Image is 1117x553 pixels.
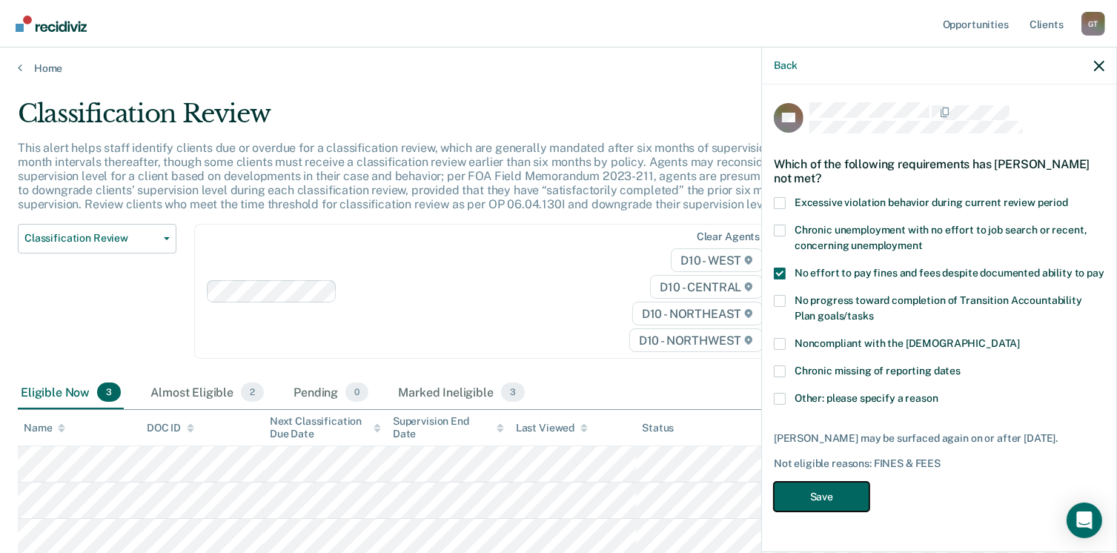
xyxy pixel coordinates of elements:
span: D10 - CENTRAL [650,275,763,299]
div: Supervision End Date [393,415,504,440]
div: Eligible Now [18,377,124,409]
button: Profile dropdown button [1081,12,1105,36]
span: D10 - NORTHEAST [632,302,763,325]
span: No effort to pay fines and fees despite documented ability to pay [795,267,1104,279]
div: Not eligible reasons: FINES & FEES [774,457,1104,470]
div: Pending [291,377,371,409]
span: Chronic unemployment with no effort to job search or recent, concerning unemployment [795,224,1087,251]
div: Name [24,422,65,434]
div: Next Classification Due Date [270,415,381,440]
div: [PERSON_NAME] may be surfaced again on or after [DATE]. [774,432,1104,445]
span: 2 [241,383,264,402]
span: Classification Review [24,232,158,245]
button: Back [774,59,798,72]
span: Noncompliant with the [DEMOGRAPHIC_DATA] [795,337,1020,349]
span: D10 - NORTHWEST [629,328,763,352]
div: Almost Eligible [148,377,267,409]
p: This alert helps staff identify clients due or overdue for a classification review, which are gen... [18,141,846,212]
span: 0 [345,383,368,402]
span: Other: please specify a reason [795,392,938,404]
span: Chronic missing of reporting dates [795,365,961,377]
div: Which of the following requirements has [PERSON_NAME] not met? [774,145,1104,197]
span: D10 - WEST [671,248,763,272]
div: DOC ID [147,422,194,434]
div: Status [642,422,674,434]
div: Marked Ineligible [395,377,528,409]
div: Classification Review [18,99,855,141]
button: Save [774,482,869,512]
span: No progress toward completion of Transition Accountability Plan goals/tasks [795,294,1082,322]
span: 3 [97,383,121,402]
img: Recidiviz [16,16,87,32]
div: Open Intercom Messenger [1067,503,1102,538]
a: Home [18,62,1099,75]
div: G T [1081,12,1105,36]
span: 3 [501,383,525,402]
div: Last Viewed [516,422,588,434]
div: Clear agents [697,231,760,243]
span: Excessive violation behavior during current review period [795,196,1068,208]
